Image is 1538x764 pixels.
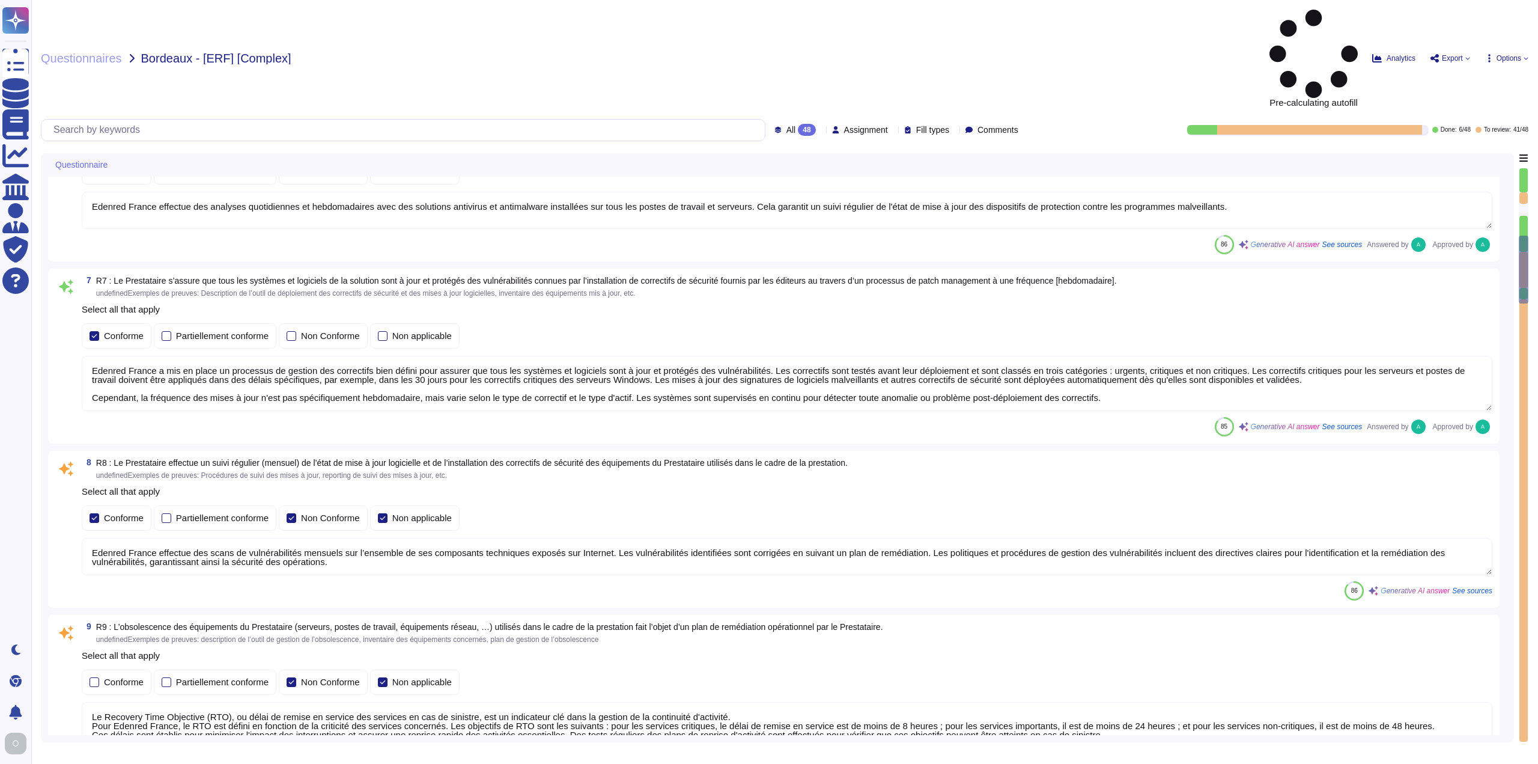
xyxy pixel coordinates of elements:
[41,52,122,64] span: Questionnaires
[82,487,1492,496] p: Select all that apply
[82,192,1492,229] textarea: Edenred France effectue des analyses quotidiennes et hebdomadaires avec des solutions antivirus e...
[96,458,848,468] span: R8 : Le Prestataire effectue un suivi régulier (mensuel) de l’état de mise à jour logicielle et d...
[1459,127,1470,133] span: 6 / 48
[844,126,888,134] span: Assignment
[55,160,108,169] span: Questionnaire
[82,702,1492,748] textarea: Le Recovery Time Objective (RTO), ou délai de remise en service des services en cas de sinistre, ...
[916,126,949,134] span: Fill types
[301,513,360,522] div: Non Conforme
[1322,241,1363,248] span: See sources
[82,276,91,284] span: 7
[96,276,1117,286] span: R7 : Le Prestataire s’assure que tous les systèmes et logiciels de la solution sont à jour et pro...
[1442,55,1463,62] span: Export
[1322,423,1363,430] span: See sources
[176,513,269,522] div: Partiellement conforme
[1351,587,1358,594] span: 86
[82,651,1492,660] p: Select all that apply
[1381,587,1450,594] span: Generative AI answer
[1367,423,1408,430] span: Answered by
[1411,237,1426,252] img: user
[96,289,636,298] span: undefinedExemples de preuves: Description de l’outil de déploiement des correctifs de sécurité et...
[1221,241,1227,248] span: 86
[104,331,144,340] div: Conforme
[141,52,291,64] span: Bordeaux - [ERF] [Complex]
[1441,127,1457,133] span: Done:
[96,471,447,480] span: undefinedExemples de preuves: Procédures de suivi des mises à jour, reporting de suivi des mises ...
[96,635,599,644] span: undefinedExemples de preuves: description de l’outil de gestion de l’obsolescence, inventaire des...
[1251,241,1320,248] span: Generative AI answer
[1433,423,1473,430] span: Approved by
[1497,55,1521,62] span: Options
[176,331,269,340] div: Partiellement conforme
[1513,127,1528,133] span: 41 / 48
[82,538,1492,575] textarea: Edenred France effectue des scans de vulnérabilités mensuels sur l’ensemble de ses composants tec...
[1452,587,1492,594] span: See sources
[1476,237,1490,252] img: user
[1372,53,1415,63] button: Analytics
[1411,420,1426,434] img: user
[82,458,91,466] span: 8
[5,733,26,754] img: user
[82,356,1492,411] textarea: Edenred France a mis en place un processus de gestion des correctifs bien défini pour assurer que...
[1251,423,1320,430] span: Generative AI answer
[47,120,765,141] input: Search by keywords
[1484,127,1511,133] span: To review:
[96,622,883,632] span: R9 : L’obsolescence des équipements du Prestataire (serveurs, postes de travail, équipements rése...
[786,126,796,134] span: All
[1476,420,1490,434] img: user
[301,331,360,340] div: Non Conforme
[104,677,144,686] div: Conforme
[176,677,269,686] div: Partiellement conforme
[392,331,452,340] div: Non applicable
[1387,55,1415,62] span: Analytics
[1367,241,1408,248] span: Answered by
[1269,10,1358,107] span: Pre-calculating autofill
[301,677,360,686] div: Non Conforme
[798,124,815,136] div: 48
[392,513,452,522] div: Non applicable
[82,305,1492,314] p: Select all that apply
[1433,241,1473,248] span: Approved by
[82,622,91,631] span: 9
[2,730,35,757] button: user
[1221,423,1227,430] span: 85
[977,126,1018,134] span: Comments
[104,513,144,522] div: Conforme
[392,677,452,686] div: Non applicable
